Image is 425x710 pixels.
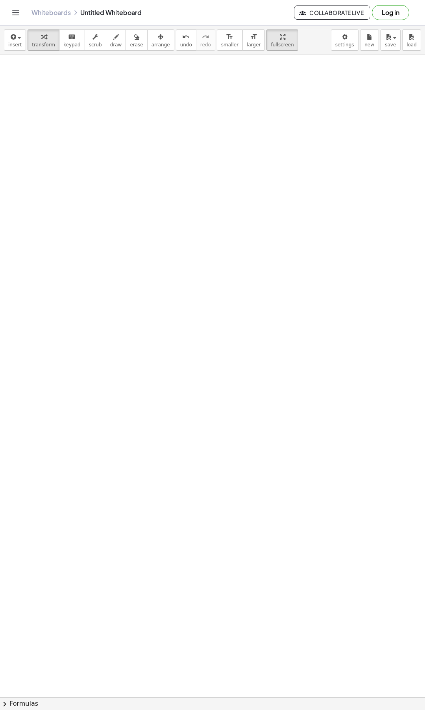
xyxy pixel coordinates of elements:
[89,42,102,48] span: scrub
[68,32,76,42] i: keyboard
[32,42,55,48] span: transform
[4,29,26,51] button: insert
[110,42,122,48] span: draw
[364,42,374,48] span: new
[385,42,396,48] span: save
[130,42,143,48] span: erase
[250,32,257,42] i: format_size
[226,32,233,42] i: format_size
[85,29,106,51] button: scrub
[402,29,421,51] button: load
[202,32,209,42] i: redo
[147,29,174,51] button: arrange
[106,29,126,51] button: draw
[200,42,211,48] span: redo
[294,6,370,20] button: Collaborate Live
[407,42,417,48] span: load
[217,29,243,51] button: format_sizesmaller
[266,29,298,51] button: fullscreen
[242,29,265,51] button: format_sizelarger
[31,9,71,17] a: Whiteboards
[221,42,238,48] span: smaller
[28,29,59,51] button: transform
[182,32,190,42] i: undo
[8,42,22,48] span: insert
[63,42,81,48] span: keypad
[176,29,196,51] button: undoundo
[301,9,364,16] span: Collaborate Live
[196,29,215,51] button: redoredo
[381,29,401,51] button: save
[126,29,147,51] button: erase
[152,42,170,48] span: arrange
[59,29,85,51] button: keyboardkeypad
[372,5,409,20] button: Log in
[271,42,294,48] span: fullscreen
[335,42,354,48] span: settings
[331,29,358,51] button: settings
[180,42,192,48] span: undo
[9,6,22,19] button: Toggle navigation
[247,42,261,48] span: larger
[360,29,379,51] button: new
